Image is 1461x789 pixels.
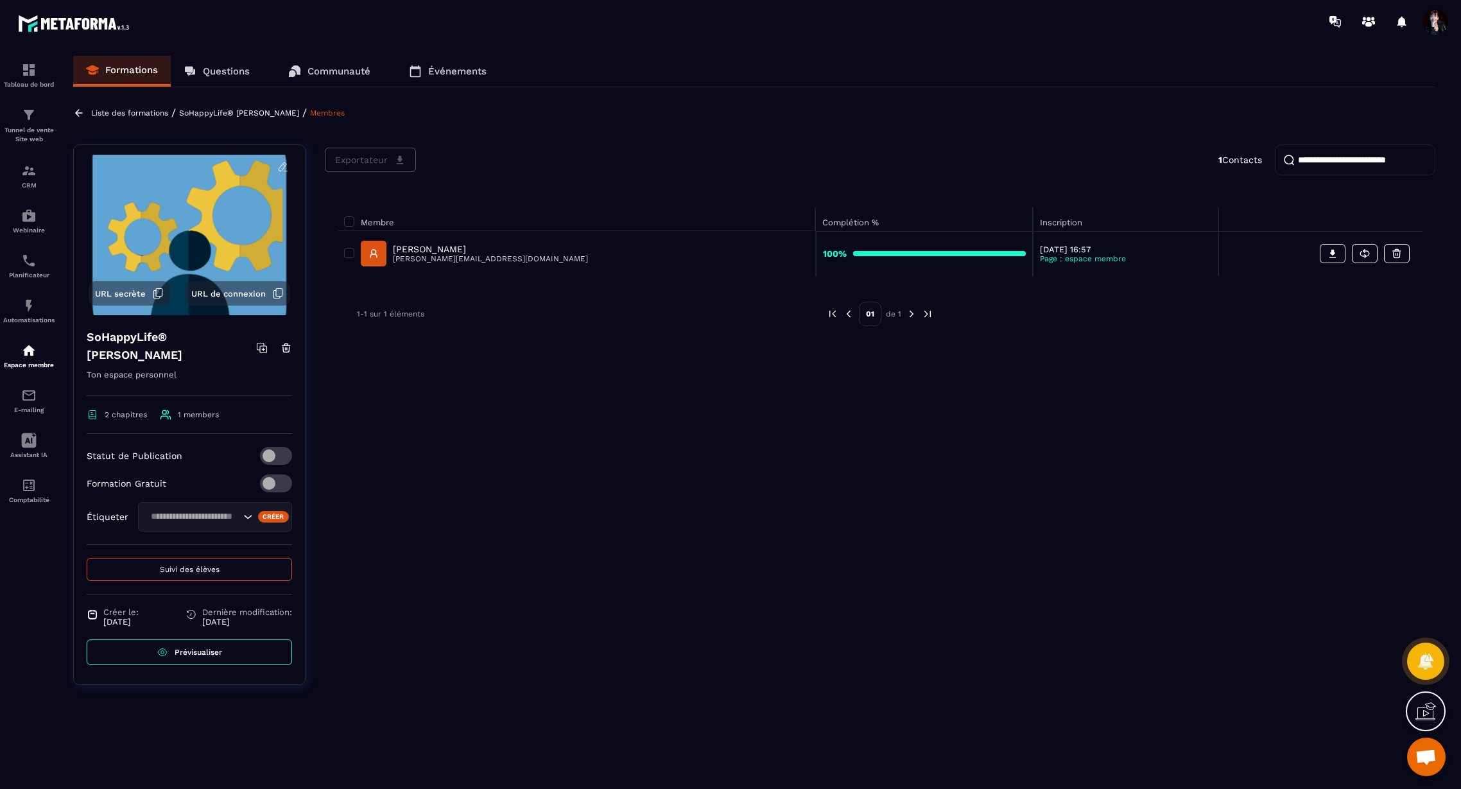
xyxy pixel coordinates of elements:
[105,64,158,76] p: Formations
[302,107,307,119] span: /
[83,155,295,315] img: background
[87,639,292,665] a: Prévisualiser
[87,478,166,489] p: Formation Gratuit
[307,65,370,77] p: Communauté
[3,53,55,98] a: formationformationTableau de bord
[3,378,55,423] a: emailemailE-mailing
[3,361,55,368] p: Espace membre
[1040,245,1212,254] p: [DATE] 16:57
[21,343,37,358] img: automations
[21,253,37,268] img: scheduler
[3,451,55,458] p: Assistant IA
[922,308,933,320] img: next
[21,62,37,78] img: formation
[3,198,55,243] a: automationsautomationsWebinaire
[175,648,222,657] span: Prévisualiser
[171,107,176,119] span: /
[886,309,901,319] p: de 1
[185,281,290,306] button: URL de connexion
[3,468,55,513] a: accountantaccountantComptabilité
[3,98,55,153] a: formationformationTunnel de vente Site web
[3,182,55,189] p: CRM
[18,12,134,35] img: logo
[396,56,499,87] a: Événements
[310,108,345,117] a: Membres
[95,289,146,299] span: URL secrète
[87,367,292,396] p: Ton espace personnel
[3,227,55,234] p: Webinaire
[823,248,847,259] strong: 100%
[3,272,55,279] p: Planificateur
[87,558,292,581] button: Suivi des élèves
[827,308,838,320] img: prev
[103,617,139,627] p: [DATE]
[21,163,37,178] img: formation
[3,316,55,324] p: Automatisations
[21,388,37,403] img: email
[87,328,256,364] h4: SoHappyLife® [PERSON_NAME]
[275,56,383,87] a: Communauté
[428,65,487,77] p: Événements
[103,607,139,617] span: Créer le:
[3,153,55,198] a: formationformationCRM
[357,309,424,318] p: 1-1 sur 1 éléments
[3,333,55,378] a: automationsautomationsEspace membre
[816,207,1033,231] th: Complétion %
[3,496,55,503] p: Comptabilité
[338,207,816,231] th: Membre
[3,81,55,88] p: Tableau de bord
[87,451,182,461] p: Statut de Publication
[21,208,37,223] img: automations
[1218,155,1262,165] p: Contacts
[89,281,170,306] button: URL secrète
[179,108,299,117] a: SoHappyLife® [PERSON_NAME]
[906,308,917,320] img: next
[1407,738,1446,776] div: Ouvrir le chat
[3,243,55,288] a: schedulerschedulerPlanificateur
[105,410,147,419] span: 2 chapitres
[843,308,854,320] img: prev
[178,410,219,419] span: 1 members
[191,289,266,299] span: URL de connexion
[146,510,240,524] input: Search for option
[160,565,220,574] span: Suivi des élèves
[258,511,290,523] div: Créer
[203,65,250,77] p: Questions
[859,302,881,326] p: 01
[202,617,292,627] p: [DATE]
[3,406,55,413] p: E-mailing
[171,56,263,87] a: Questions
[1218,155,1222,165] strong: 1
[3,423,55,468] a: Assistant IA
[1033,207,1219,231] th: Inscription
[21,478,37,493] img: accountant
[73,56,171,87] a: Formations
[3,288,55,333] a: automationsautomationsAutomatisations
[87,512,128,522] p: Étiqueter
[1040,254,1212,263] p: Page : espace membre
[393,244,588,254] p: [PERSON_NAME]
[361,241,588,266] a: [PERSON_NAME][PERSON_NAME][EMAIL_ADDRESS][DOMAIN_NAME]
[21,107,37,123] img: formation
[202,607,292,617] span: Dernière modification:
[3,126,55,144] p: Tunnel de vente Site web
[138,502,292,532] div: Search for option
[393,254,588,263] p: [PERSON_NAME][EMAIL_ADDRESS][DOMAIN_NAME]
[21,298,37,313] img: automations
[91,108,168,117] a: Liste des formations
